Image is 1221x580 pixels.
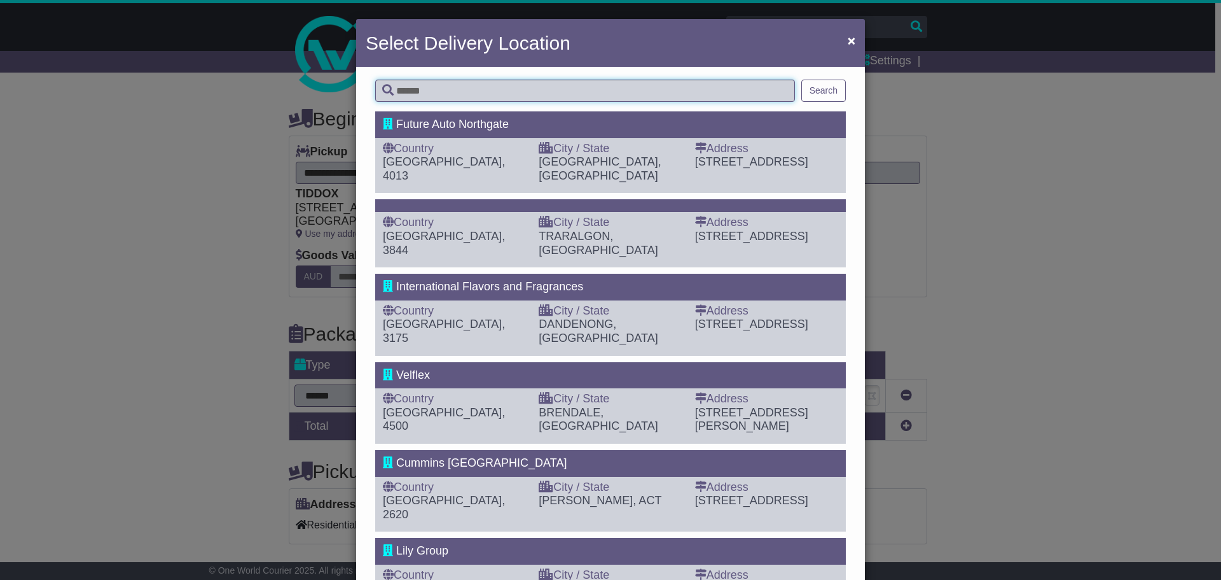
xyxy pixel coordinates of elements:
div: Country [383,304,526,318]
div: City / State [539,481,682,495]
span: DANDENONG, [GEOGRAPHIC_DATA] [539,318,658,344]
button: Search [801,80,846,102]
div: City / State [539,392,682,406]
span: [GEOGRAPHIC_DATA], 2620 [383,494,505,521]
div: Address [695,142,838,156]
span: [GEOGRAPHIC_DATA], 4500 [383,406,505,433]
span: [STREET_ADDRESS] [695,155,808,168]
span: BRENDALE, [GEOGRAPHIC_DATA] [539,406,658,433]
span: Future Auto Northgate [396,118,509,131]
div: Country [383,216,526,230]
span: [STREET_ADDRESS] [695,230,808,243]
div: Country [383,142,526,156]
button: Close [841,27,862,53]
div: Address [695,304,838,318]
div: Address [695,481,838,495]
span: TRARALGON, [GEOGRAPHIC_DATA] [539,230,658,257]
span: International Flavors and Fragrances [396,280,583,293]
span: [GEOGRAPHIC_DATA], 3175 [383,318,505,344]
div: City / State [539,216,682,230]
span: [GEOGRAPHIC_DATA], 4013 [383,155,505,182]
span: [STREET_ADDRESS][PERSON_NAME] [695,406,808,433]
span: [STREET_ADDRESS] [695,494,808,507]
div: City / State [539,142,682,156]
div: Country [383,392,526,406]
div: Address [695,392,838,406]
div: Address [695,216,838,230]
div: Country [383,481,526,495]
span: [GEOGRAPHIC_DATA], [GEOGRAPHIC_DATA] [539,155,661,182]
h4: Select Delivery Location [366,29,570,57]
span: Lily Group [396,544,448,557]
span: × [848,33,855,48]
span: [GEOGRAPHIC_DATA], 3844 [383,230,505,257]
span: Cummins [GEOGRAPHIC_DATA] [396,456,567,469]
span: [PERSON_NAME], ACT [539,494,661,507]
div: City / State [539,304,682,318]
span: [STREET_ADDRESS] [695,318,808,330]
span: Velflex [396,369,430,381]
